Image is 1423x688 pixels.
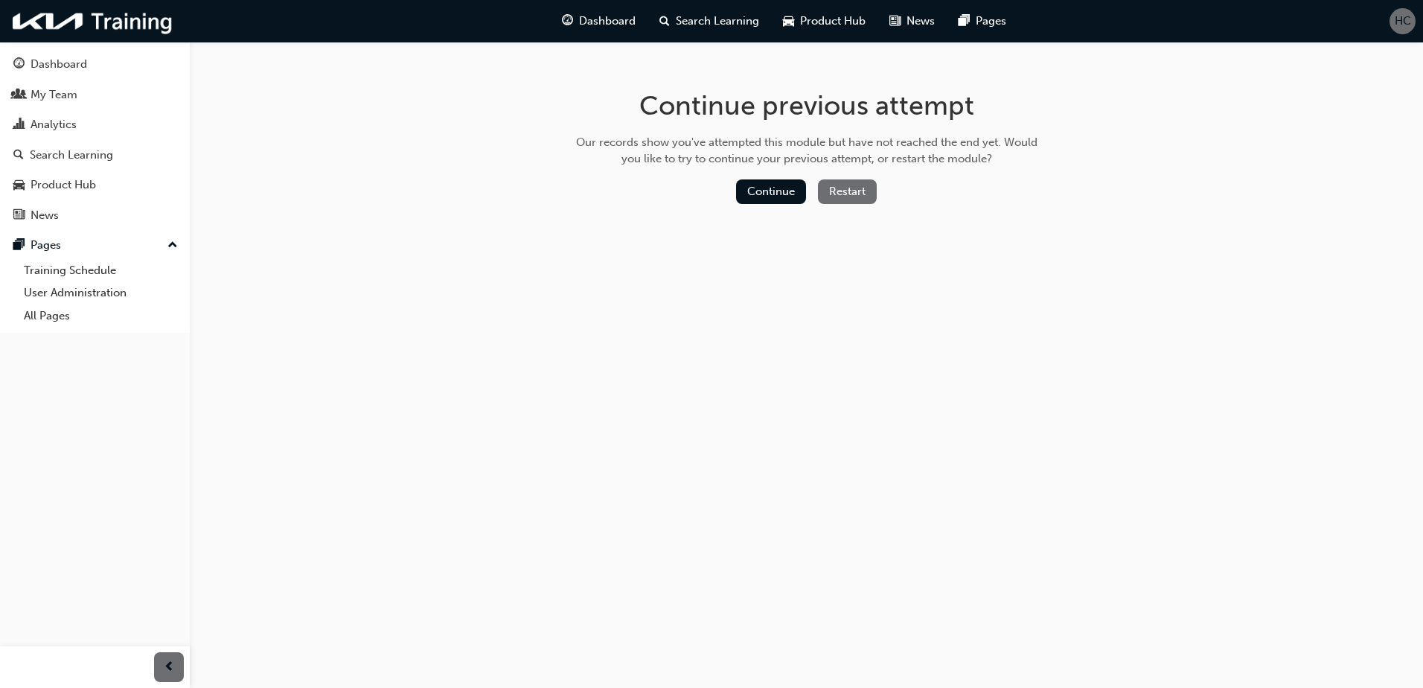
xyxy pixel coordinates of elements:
a: news-iconNews [877,6,947,36]
span: guage-icon [562,12,573,31]
span: Pages [976,13,1006,30]
button: HC [1390,8,1416,34]
span: search-icon [659,12,670,31]
span: chart-icon [13,118,25,132]
span: HC [1395,13,1411,30]
div: Search Learning [30,147,113,164]
a: Analytics [6,111,184,138]
a: pages-iconPages [947,6,1018,36]
span: people-icon [13,89,25,102]
button: Pages [6,232,184,259]
span: Search Learning [676,13,759,30]
span: guage-icon [13,58,25,71]
span: News [906,13,935,30]
span: car-icon [13,179,25,192]
span: search-icon [13,149,24,162]
span: news-icon [889,12,901,31]
a: Training Schedule [18,259,184,282]
a: My Team [6,81,184,109]
span: pages-icon [13,239,25,252]
div: Analytics [31,116,77,133]
button: DashboardMy TeamAnalyticsSearch LearningProduct HubNews [6,48,184,232]
button: Continue [736,179,806,204]
span: news-icon [13,209,25,223]
span: Dashboard [579,13,636,30]
a: News [6,202,184,229]
span: car-icon [783,12,794,31]
a: car-iconProduct Hub [771,6,877,36]
img: kia-training [7,6,179,36]
div: Product Hub [31,176,96,194]
div: News [31,207,59,224]
a: Search Learning [6,141,184,169]
a: guage-iconDashboard [550,6,647,36]
span: pages-icon [959,12,970,31]
span: prev-icon [164,658,175,677]
a: All Pages [18,305,184,328]
a: search-iconSearch Learning [647,6,771,36]
div: My Team [31,86,77,103]
a: User Administration [18,281,184,305]
a: Dashboard [6,51,184,78]
span: up-icon [167,236,178,255]
div: Pages [31,237,61,254]
button: Restart [818,179,877,204]
div: Our records show you've attempted this module but have not reached the end yet. Would you like to... [571,134,1043,168]
a: Product Hub [6,171,184,199]
h1: Continue previous attempt [571,89,1043,122]
span: Product Hub [800,13,866,30]
div: Dashboard [31,56,87,73]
